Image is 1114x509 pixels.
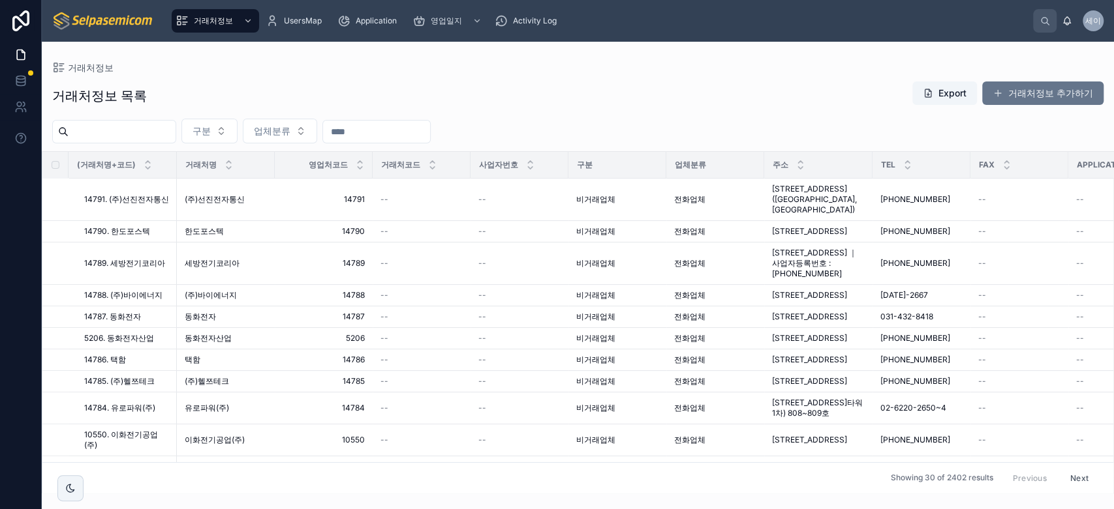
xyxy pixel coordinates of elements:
a: 14788 [283,290,365,300]
a: [STREET_ADDRESS] [772,376,865,386]
a: [DATE]-2667 [880,290,963,300]
a: 전화업체 [674,258,756,269]
a: 14784. 유로파워(주) [84,403,169,413]
a: 비거래업체 [576,290,658,300]
span: 비거래업체 [576,403,615,413]
span: 전화업체 [674,403,705,413]
span: 비거래업체 [576,376,615,386]
a: UsersMap [262,9,331,33]
a: 세방전기코리아 [185,258,267,269]
a: [PHONE_NUMBER] [880,333,963,343]
span: (주)바이에너지 [185,290,237,300]
a: 5206. 동화전자산업 [84,333,169,343]
a: Application [333,9,406,33]
span: 14789 [283,258,365,269]
span: -- [380,290,388,300]
a: 14784 [283,403,365,413]
a: [STREET_ADDRESS] [772,435,865,445]
span: 사업자번호 [479,160,518,170]
span: -- [978,290,986,300]
a: 한도포스텍 [185,226,267,237]
a: [PHONE_NUMBER] [880,355,963,365]
a: -- [380,290,463,300]
span: 14791 [283,194,365,205]
a: -- [478,403,561,413]
a: 택함 [185,355,267,365]
a: [STREET_ADDRESS]타워1차) 808~809호 [772,398,865,418]
span: -- [478,333,486,343]
div: scrollable content [165,7,1033,35]
a: 비거래업체 [576,403,658,413]
span: -- [380,258,388,269]
a: (주)헬쯔테크 [185,376,267,386]
a: 5206 [283,333,365,343]
a: -- [978,258,1060,269]
span: 거래처정보 [194,16,233,26]
span: [STREET_ADDRESS] [772,376,847,386]
span: -- [1076,355,1084,365]
a: 전화업체 [674,355,756,365]
a: 10550 [283,435,365,445]
span: -- [478,258,486,269]
a: -- [380,194,463,205]
button: Next [1061,467,1098,487]
span: -- [478,226,486,237]
span: [STREET_ADDRESS] [772,226,847,237]
span: (거래처명+코드) [77,160,136,170]
h1: 거래처정보 목록 [52,87,147,105]
span: 세방전기코리아 [185,258,240,269]
span: 구분 [193,124,211,138]
span: 비거래업체 [576,312,615,322]
span: -- [478,290,486,300]
img: App logo [52,10,155,31]
span: 전화업체 [674,435,705,445]
a: 14786. 택함 [84,355,169,365]
span: 동화전자 [185,312,216,322]
a: 동화전자산업 [185,333,267,343]
a: 14790. 한도포스텍 [84,226,169,237]
a: 14786 [283,355,365,365]
a: -- [978,355,1060,365]
a: -- [380,312,463,322]
button: Select Button [181,119,238,143]
span: [STREET_ADDRESS] ｜ 사업자등록번호 : [PHONE_NUMBER] [772,248,865,279]
span: [PHONE_NUMBER] [880,194,950,205]
a: 14789. 세방전기코리아 [84,258,169,269]
span: 비거래업체 [576,226,615,237]
a: [STREET_ADDRESS]([GEOGRAPHIC_DATA], [GEOGRAPHIC_DATA]) [772,184,865,215]
span: [PHONE_NUMBER] [880,333,950,343]
a: [PHONE_NUMBER] [880,435,963,445]
a: -- [978,403,1060,413]
a: 전화업체 [674,226,756,237]
span: [STREET_ADDRESS] [772,333,847,343]
a: 거래처정보 [172,9,259,33]
span: -- [380,194,388,205]
a: [STREET_ADDRESS] [772,355,865,365]
span: 5206. 동화전자산업 [84,333,154,343]
span: -- [478,355,486,365]
a: 14791. (주)선진전자통신 [84,194,169,205]
span: -- [380,333,388,343]
a: 비거래업체 [576,376,658,386]
a: -- [478,226,561,237]
span: -- [978,355,986,365]
span: -- [1076,290,1084,300]
span: 14784. 유로파워(주) [84,403,155,413]
span: 구분 [577,160,593,170]
span: -- [978,194,986,205]
a: -- [478,355,561,365]
span: UsersMap [284,16,322,26]
a: 비거래업체 [576,194,658,205]
a: 동화전자 [185,312,267,322]
a: 전화업체 [674,435,756,445]
a: -- [380,333,463,343]
a: -- [978,312,1060,322]
button: Select Button [243,119,317,143]
span: -- [978,258,986,269]
a: 비거래업체 [576,355,658,365]
a: [STREET_ADDRESS] [772,333,865,343]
